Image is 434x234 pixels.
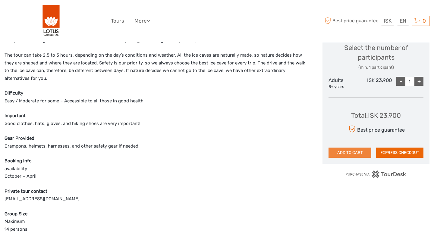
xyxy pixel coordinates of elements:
a: Tours [111,17,124,25]
strong: Important [5,113,26,118]
span: Best price guarantee [323,16,380,26]
button: ADD TO CART [329,148,371,158]
div: + [414,77,423,86]
p: Crampons, helmets, harnesses, and other safety gear if needed. [5,135,310,150]
span: ISK [384,18,392,24]
div: 8+ years [329,84,360,90]
p: The tour can take 2.5 to 3 hours, depending on the day’s conditions and weather. All the ice cave... [5,51,310,82]
div: Best price guarantee [347,124,405,134]
strong: Group Size [5,211,27,217]
p: Maximum 14 persons [5,210,310,233]
button: Open LiveChat chat widget [69,9,77,17]
strong: Private tour contact [5,189,47,194]
div: EN [397,16,409,26]
div: ISK 23,900 [360,77,392,89]
div: Select the number of participants [329,43,423,70]
p: We're away right now. Please check back later! [8,11,68,15]
a: More [134,17,150,25]
span: 0 [422,18,427,24]
p: Easy / Moderate for some – Accessible to all those in good health. [5,89,310,105]
p: [EMAIL_ADDRESS][DOMAIN_NAME] [5,188,310,203]
p: availability October – April [5,157,310,180]
button: EXPRESS CHECKOUT [376,148,423,158]
div: - [396,77,405,86]
p: Good clothes, hats, gloves, and hiking shoes are very important! [5,112,310,127]
div: Adults [329,77,360,89]
strong: Difficulty [5,90,23,96]
img: 443-e2bd2384-01f0-477a-b1bf-f993e7f52e7d_logo_big.png [42,5,60,37]
strong: Booking info [5,158,32,164]
img: PurchaseViaTourDesk.png [345,170,407,178]
div: Total : ISK 23,900 [351,111,401,120]
strong: Gear Provided [5,136,34,141]
div: (min. 1 participant) [329,64,423,70]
